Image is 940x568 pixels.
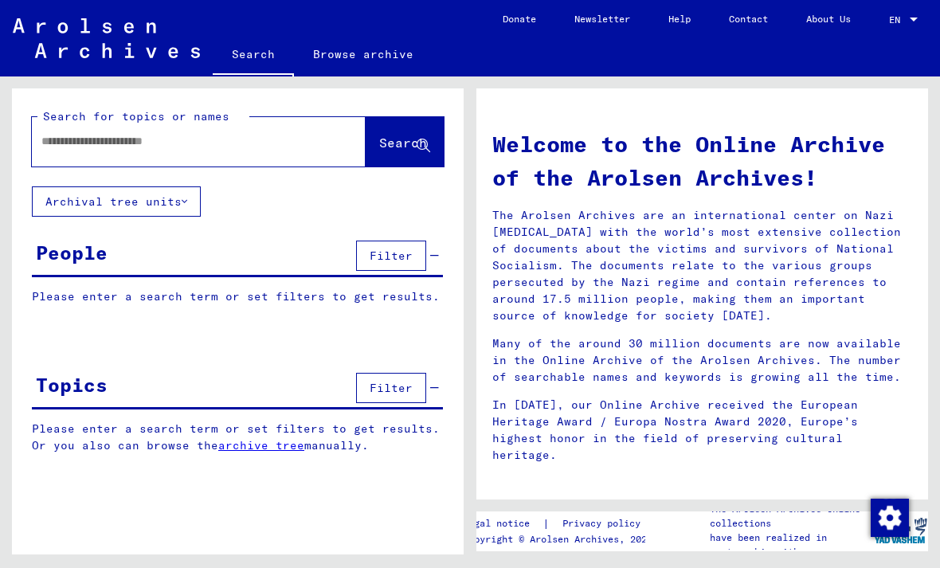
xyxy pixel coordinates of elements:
div: | [463,515,660,532]
span: Filter [370,249,413,263]
a: Privacy policy [550,515,660,532]
p: The Arolsen Archives are an international center on Nazi [MEDICAL_DATA] with the world’s most ext... [492,207,912,324]
span: EN [889,14,907,25]
a: archive tree [218,438,304,452]
p: have been realized in partnership with [710,531,871,559]
div: People [36,238,108,267]
p: Many of the around 30 million documents are now available in the Online Archive of the Arolsen Ar... [492,335,912,386]
p: Please enter a search term or set filters to get results. Or you also can browse the manually. [32,421,444,454]
a: Browse archive [294,35,433,73]
mat-label: Search for topics or names [43,109,229,123]
p: In [DATE], our Online Archive received the European Heritage Award / Europa Nostra Award 2020, Eu... [492,397,912,464]
button: Archival tree units [32,186,201,217]
span: Filter [370,381,413,395]
img: Change consent [871,499,909,537]
p: Please enter a search term or set filters to get results. [32,288,443,305]
a: Legal notice [463,515,542,532]
p: Copyright © Arolsen Archives, 2021 [463,532,660,546]
h1: Welcome to the Online Archive of the Arolsen Archives! [492,127,912,194]
button: Filter [356,373,426,403]
button: Search [366,117,444,166]
p: The Arolsen Archives online collections [710,502,871,531]
img: Arolsen_neg.svg [13,18,200,58]
a: Search [213,35,294,76]
span: Search [379,135,427,151]
div: Topics [36,370,108,399]
button: Filter [356,241,426,271]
